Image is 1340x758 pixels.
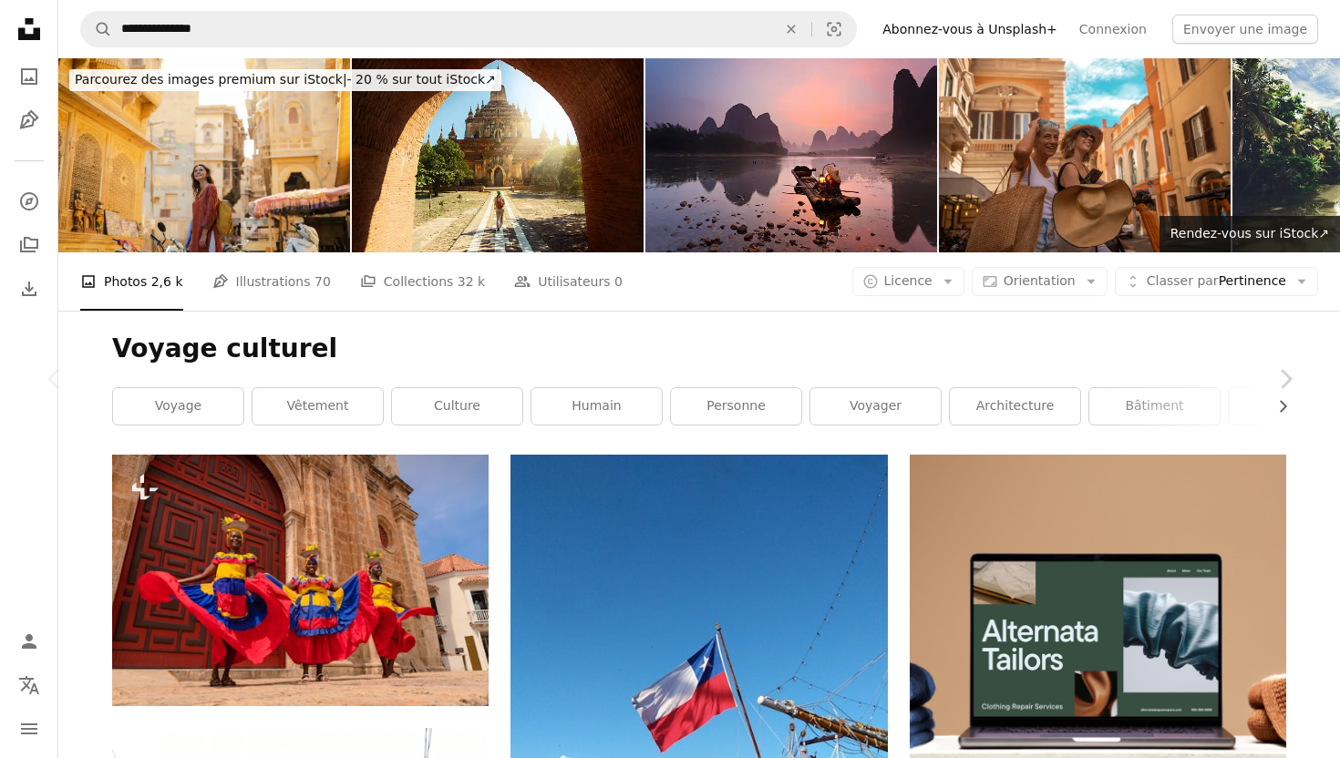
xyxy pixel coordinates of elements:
[1147,272,1286,291] span: Pertinence
[360,252,485,311] a: Collections 32 k
[80,11,857,47] form: Rechercher des visuels sur tout le site
[11,183,47,220] a: Explorer
[112,571,489,588] a: Un groupe de personnes qui se tiennent devant un bâtiment
[11,623,47,660] a: Connexion / S’inscrire
[810,388,941,425] a: voyager
[11,271,47,307] a: Historique de téléchargement
[531,388,662,425] a: humain
[1004,273,1076,288] span: Orientation
[352,58,644,252] img: Voyageur marchant le long de la route du temple Htilominlo à Bagan. Birmanie
[1147,273,1219,288] span: Classer par
[75,72,496,87] span: - 20 % sur tout iStock ↗
[812,12,856,46] button: Recherche de visuels
[939,58,1231,252] img: Two beautiful mature female friends sightseeing in Rome
[253,388,383,425] a: vêtement
[113,388,243,425] a: voyage
[11,667,47,703] button: Langue
[771,12,811,46] button: Effacer
[392,388,522,425] a: culture
[11,102,47,138] a: Illustrations
[1172,15,1318,44] button: Envoyer une image
[112,333,1286,365] h1: Voyage culturel
[1170,226,1329,241] span: Rendez-vous sur iStock ↗
[884,273,933,288] span: Licence
[1115,267,1318,296] button: Classer parPertinence
[852,267,964,296] button: Licence
[950,388,1080,425] a: architecture
[1068,15,1158,44] a: Connexion
[1089,388,1220,425] a: bâtiment
[514,252,623,311] a: Utilisateurs 0
[458,271,485,292] span: 32 k
[510,697,887,713] a: Drapeau sur le bateau au-dessus du plan d’eau
[1231,292,1340,466] a: Suivant
[645,58,937,252] img: Blanc White Barbe
[972,267,1108,296] button: Orientation
[671,388,801,425] a: personne
[58,58,350,252] img: Femme marchant dans une rue bondée de la vieille ville de Jaisalmer, Inde
[11,711,47,747] button: Menu
[614,271,623,292] span: 0
[1160,216,1340,252] a: Rendez-vous sur iStock↗
[81,12,112,46] button: Rechercher sur Unsplash
[11,58,47,95] a: Photos
[75,72,347,87] span: Parcourez des images premium sur iStock |
[112,455,489,705] img: Un groupe de personnes qui se tiennent devant un bâtiment
[58,58,512,102] a: Parcourez des images premium sur iStock|- 20 % sur tout iStock↗
[314,271,331,292] span: 70
[212,252,331,311] a: Illustrations 70
[11,227,47,263] a: Collections
[871,15,1068,44] a: Abonnez-vous à Unsplash+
